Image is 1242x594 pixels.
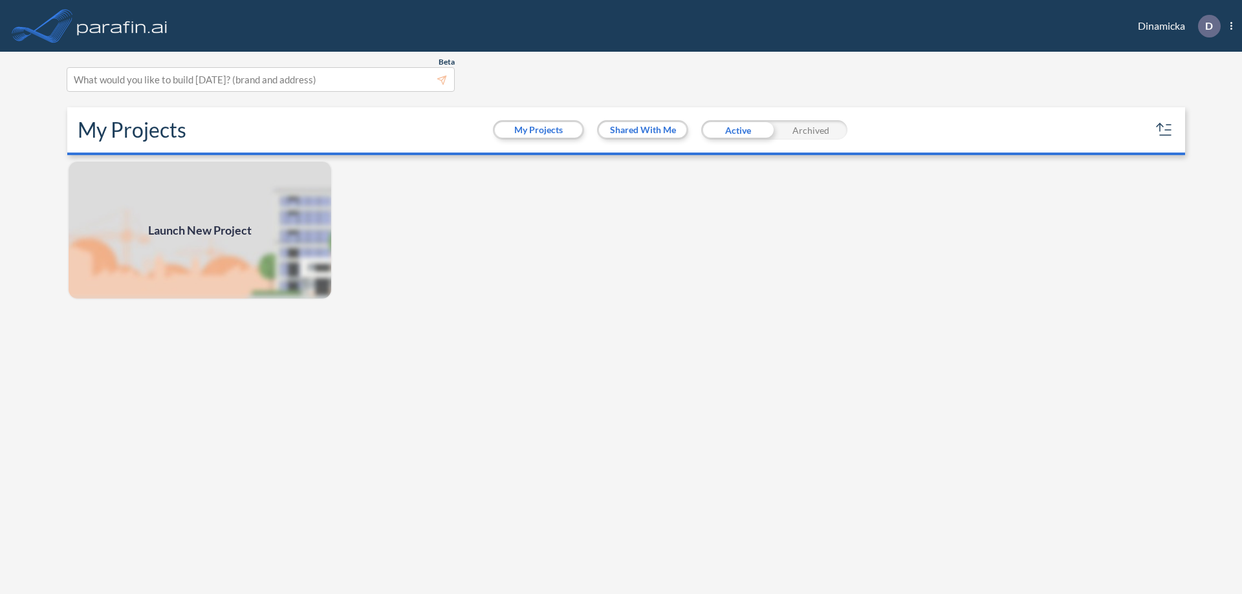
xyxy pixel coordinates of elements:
[599,122,686,138] button: Shared With Me
[1118,15,1232,37] div: Dinamicka
[1154,120,1175,140] button: sort
[148,222,252,239] span: Launch New Project
[774,120,847,140] div: Archived
[67,160,332,300] a: Launch New Project
[439,57,455,67] span: Beta
[495,122,582,138] button: My Projects
[701,120,774,140] div: Active
[78,118,186,142] h2: My Projects
[67,160,332,300] img: add
[74,13,170,39] img: logo
[1205,20,1213,32] p: D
